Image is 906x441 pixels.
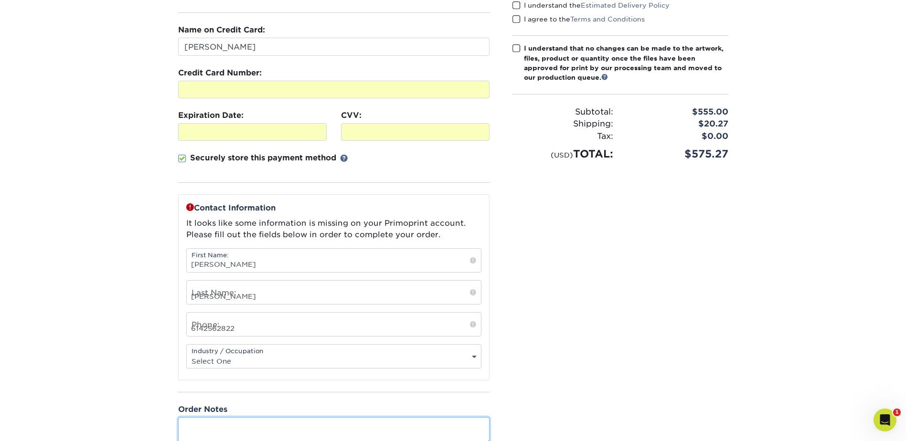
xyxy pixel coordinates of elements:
[570,15,645,23] a: Terms and Conditions
[524,43,728,83] div: I understand that no changes can be made to the artwork, files, product or quantity once the file...
[505,118,620,130] div: Shipping:
[182,127,322,136] iframe: Secure expiration date input frame
[178,24,265,36] label: Name on Credit Card:
[178,404,227,415] label: Order Notes
[186,218,481,241] p: It looks like some information is missing on your Primoprint account. Please fill out the fields ...
[505,146,620,162] div: TOTAL:
[178,38,490,56] input: First & Last Name
[182,85,485,94] iframe: Secure card number input frame
[512,14,645,24] label: I agree to the
[620,146,735,162] div: $575.27
[620,106,735,118] div: $555.00
[186,202,481,214] p: Contact Information
[505,130,620,143] div: Tax:
[190,152,336,164] p: Securely store this payment method
[178,110,244,121] label: Expiration Date:
[505,106,620,118] div: Subtotal:
[581,1,670,9] a: Estimated Delivery Policy
[551,151,573,159] small: (USD)
[620,130,735,143] div: $0.00
[178,67,262,79] label: Credit Card Number:
[512,0,670,10] label: I understand the
[620,118,735,130] div: $20.27
[893,409,901,416] span: 1
[341,110,362,121] label: CVV:
[345,127,485,136] iframe: Secure CVC input frame
[874,409,896,431] iframe: Intercom live chat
